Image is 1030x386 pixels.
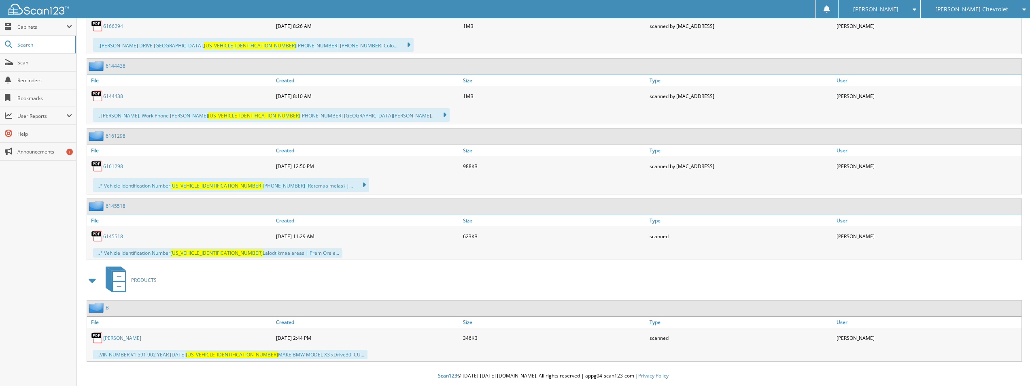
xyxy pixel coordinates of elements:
img: PDF.png [91,230,103,242]
a: 6161298 [103,163,123,170]
a: Created [274,317,461,328]
img: folder2.png [89,131,106,141]
a: Type [648,215,835,226]
a: Size [461,215,648,226]
div: scanned by [MAC_ADDRESS] [648,88,835,104]
a: File [87,317,274,328]
img: PDF.png [91,90,103,102]
div: [PERSON_NAME] [835,18,1022,34]
a: [PERSON_NAME] [103,335,141,341]
span: [US_VEHICLE_IDENTIFICATION_NUMBER] [186,351,278,358]
a: Created [274,215,461,226]
a: 6144438 [106,62,125,69]
span: [US_VEHICLE_IDENTIFICATION_NUMBER] [170,250,263,256]
img: folder2.png [89,61,106,71]
img: PDF.png [91,160,103,172]
a: Type [648,75,835,86]
span: Scan123 [438,372,457,379]
div: © [DATE]-[DATE] [DOMAIN_NAME]. All rights reserved | appg04-scan123-com | [76,366,1030,386]
a: Created [274,75,461,86]
div: [DATE] 8:10 AM [274,88,461,104]
div: scanned by [MAC_ADDRESS] [648,18,835,34]
div: 1 [66,149,73,155]
a: User [835,215,1022,226]
div: [DATE] 11:29 AM [274,228,461,244]
span: [PERSON_NAME] Chevrolet [935,7,1008,12]
div: ... [PERSON_NAME], Work Phone [PERSON_NAME] [PHONE_NUMBER] [GEOGRAPHIC_DATA][PERSON_NAME].. [93,108,450,122]
div: ...[PERSON_NAME] DRIVE [GEOGRAPHIC_DATA], [PHONE_NUMBER] [PHONE_NUMBER] Colo... [93,38,414,52]
img: PDF.png [91,20,103,32]
span: Scan [17,59,72,66]
div: scanned by [MAC_ADDRESS] [648,158,835,174]
a: User [835,145,1022,156]
a: B [106,304,109,311]
iframe: Chat Widget [990,347,1030,386]
span: Search [17,41,71,48]
a: Type [648,317,835,328]
img: scan123-logo-white.svg [8,4,69,15]
span: [US_VEHICLE_IDENTIFICATION_NUMBER] [208,112,300,119]
a: User [835,75,1022,86]
a: Size [461,317,648,328]
a: Privacy Policy [638,372,669,379]
div: 1MB [461,88,648,104]
div: 346KB [461,330,648,346]
span: Help [17,130,72,137]
img: folder2.png [89,303,106,313]
div: 1MB [461,18,648,34]
span: Cabinets [17,23,66,30]
a: User [835,317,1022,328]
a: Size [461,75,648,86]
span: PRODUCTS [131,277,157,284]
a: 6145518 [106,203,125,209]
div: [DATE] 8:26 AM [274,18,461,34]
span: Bookmarks [17,95,72,102]
span: [PERSON_NAME] [853,7,898,12]
span: Reminders [17,77,72,84]
a: Size [461,145,648,156]
span: User Reports [17,113,66,119]
a: 6145518 [103,233,123,240]
div: scanned [648,330,835,346]
div: 988KB [461,158,648,174]
div: scanned [648,228,835,244]
span: [US_VEHICLE_IDENTIFICATION_NUMBER] [170,182,263,189]
div: [PERSON_NAME] [835,158,1022,174]
div: ...VIN NUMBER V1 591 902 YEAR [DATE] MAKE BMW MODEL X3 xDrive30i CU... [93,350,367,359]
a: 6144438 [103,93,123,100]
a: Type [648,145,835,156]
a: File [87,75,274,86]
div: [PERSON_NAME] [835,228,1022,244]
img: folder2.png [89,201,106,211]
div: ...* Vehicle Identification Number [PHONE_NUMBER] [Retemaa melas} |... [93,178,369,192]
img: PDF.png [91,332,103,344]
a: File [87,145,274,156]
a: 6161298 [106,132,125,139]
a: PRODUCTS [101,264,157,296]
a: File [87,215,274,226]
div: [DATE] 12:50 PM [274,158,461,174]
div: ...* Vehicle Identification Number Lalodtikmaa areas | Prem Ore e... [93,248,342,258]
a: 6166294 [103,23,123,30]
a: Created [274,145,461,156]
span: [US_VEHICLE_IDENTIFICATION_NUMBER] [204,42,296,49]
span: Announcements [17,148,72,155]
div: 623KB [461,228,648,244]
div: [PERSON_NAME] [835,330,1022,346]
div: [PERSON_NAME] [835,88,1022,104]
div: [DATE] 2:44 PM [274,330,461,346]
